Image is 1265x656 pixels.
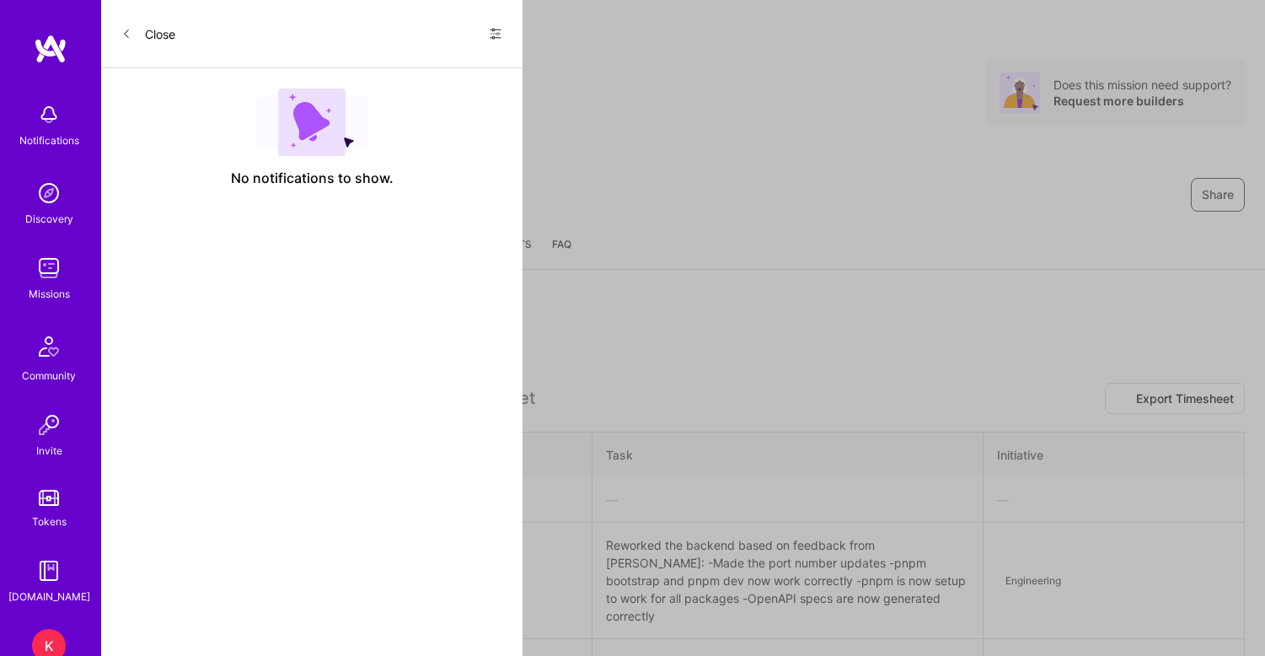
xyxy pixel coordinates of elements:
img: discovery [32,176,66,210]
div: Discovery [25,210,73,228]
img: tokens [39,490,59,506]
img: empty [256,89,367,156]
div: Invite [36,442,62,460]
div: Tokens [32,513,67,530]
span: No notifications to show. [231,169,394,187]
img: bell [32,98,66,132]
img: Invite [32,408,66,442]
button: Close [121,20,175,47]
img: logo [34,34,67,64]
img: guide book [32,554,66,588]
div: Community [22,367,76,384]
img: Community [29,326,69,367]
div: [DOMAIN_NAME] [8,588,90,605]
div: Notifications [19,132,79,149]
div: Missions [29,285,70,303]
img: teamwork [32,251,66,285]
